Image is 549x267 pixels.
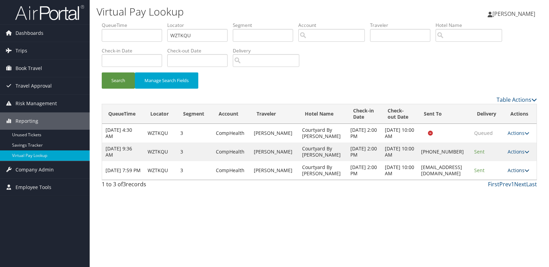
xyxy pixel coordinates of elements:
a: Actions [508,167,529,174]
td: Courtyard By [PERSON_NAME] [299,142,347,161]
span: Sent [474,148,485,155]
a: Actions [508,130,529,136]
span: [PERSON_NAME] [492,10,535,18]
span: Reporting [16,112,38,130]
span: Travel Approval [16,77,52,95]
th: Segment: activate to sort column ascending [177,104,212,124]
button: Manage Search Fields [135,72,198,89]
label: Hotel Name [436,22,507,29]
span: Employee Tools [16,179,51,196]
th: QueueTime: activate to sort column ascending [102,104,144,124]
label: QueueTime [102,22,167,29]
td: [DATE] 2:00 PM [347,142,381,161]
td: [DATE] 7:59 PM [102,161,144,180]
td: CompHealth [212,124,250,142]
label: Check-out Date [167,47,233,54]
a: Actions [508,148,529,155]
h1: Virtual Pay Lookup [97,4,393,19]
td: [EMAIL_ADDRESS][DOMAIN_NAME] [418,161,470,180]
td: [DATE] 2:00 PM [347,161,381,180]
label: Locator [167,22,233,29]
td: [DATE] 10:00 AM [381,124,418,142]
a: 1 [511,180,514,188]
a: Last [526,180,537,188]
th: Traveler: activate to sort column ascending [250,104,299,124]
span: Company Admin [16,161,54,178]
td: CompHealth [212,142,250,161]
td: [DATE] 4:30 AM [102,124,144,142]
td: 3 [177,142,212,161]
a: Table Actions [497,96,537,103]
td: [DATE] 2:00 PM [347,124,381,142]
th: Check-in Date: activate to sort column ascending [347,104,381,124]
td: [DATE] 9:36 AM [102,142,144,161]
td: [PERSON_NAME] [250,124,299,142]
td: [DATE] 10:00 AM [381,161,418,180]
label: Delivery [233,47,305,54]
a: [PERSON_NAME] [488,3,542,24]
span: Trips [16,42,27,59]
label: Account [298,22,370,29]
th: Check-out Date: activate to sort column ascending [381,104,418,124]
label: Segment [233,22,298,29]
td: Courtyard By [PERSON_NAME] [299,161,347,180]
td: 3 [177,161,212,180]
a: First [488,180,499,188]
th: Delivery: activate to sort column ascending [471,104,505,124]
td: Courtyard By [PERSON_NAME] [299,124,347,142]
th: Hotel Name: activate to sort column ascending [299,104,347,124]
span: 3 [123,180,126,188]
th: Actions [504,104,537,124]
img: airportal-logo.png [15,4,84,21]
a: Prev [499,180,511,188]
td: [DATE] 10:00 AM [381,142,418,161]
button: Search [102,72,135,89]
th: Locator: activate to sort column ascending [144,104,177,124]
td: CompHealth [212,161,250,180]
td: [PERSON_NAME] [250,142,299,161]
td: [PERSON_NAME] [250,161,299,180]
span: Dashboards [16,24,43,42]
span: Book Travel [16,60,42,77]
label: Traveler [370,22,436,29]
label: Check-in Date [102,47,167,54]
span: Queued [474,130,493,136]
span: Sent [474,167,485,174]
a: Next [514,180,526,188]
th: Account: activate to sort column ascending [212,104,250,124]
td: WZTKQU [144,161,177,180]
td: WZTKQU [144,142,177,161]
td: WZTKQU [144,124,177,142]
span: Risk Management [16,95,57,112]
div: 1 to 3 of records [102,180,203,192]
td: 3 [177,124,212,142]
td: [PHONE_NUMBER] [418,142,470,161]
th: Sent To: activate to sort column descending [418,104,470,124]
